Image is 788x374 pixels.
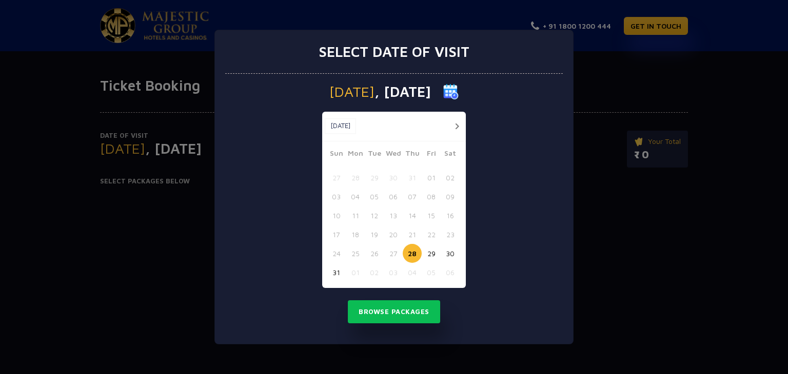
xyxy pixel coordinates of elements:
[422,168,441,187] button: 01
[327,225,346,244] button: 17
[403,168,422,187] button: 31
[346,168,365,187] button: 28
[346,187,365,206] button: 04
[441,148,460,162] span: Sat
[327,187,346,206] button: 03
[365,225,384,244] button: 19
[384,168,403,187] button: 30
[384,187,403,206] button: 06
[346,244,365,263] button: 25
[422,225,441,244] button: 22
[346,206,365,225] button: 11
[403,244,422,263] button: 28
[384,244,403,263] button: 27
[375,85,431,99] span: , [DATE]
[403,148,422,162] span: Thu
[422,263,441,282] button: 05
[384,148,403,162] span: Wed
[327,148,346,162] span: Sun
[403,206,422,225] button: 14
[346,225,365,244] button: 18
[441,168,460,187] button: 02
[365,206,384,225] button: 12
[365,244,384,263] button: 26
[422,244,441,263] button: 29
[403,263,422,282] button: 04
[346,148,365,162] span: Mon
[422,187,441,206] button: 08
[441,225,460,244] button: 23
[329,85,375,99] span: [DATE]
[441,187,460,206] button: 09
[346,263,365,282] button: 01
[384,263,403,282] button: 03
[384,206,403,225] button: 13
[441,206,460,225] button: 16
[403,187,422,206] button: 07
[319,43,469,60] h3: Select date of visit
[327,244,346,263] button: 24
[348,300,440,324] button: Browse Packages
[327,206,346,225] button: 10
[327,263,346,282] button: 31
[365,168,384,187] button: 29
[422,148,441,162] span: Fri
[441,244,460,263] button: 30
[443,84,459,99] img: calender icon
[365,148,384,162] span: Tue
[365,187,384,206] button: 05
[384,225,403,244] button: 20
[365,263,384,282] button: 02
[325,118,356,134] button: [DATE]
[422,206,441,225] button: 15
[327,168,346,187] button: 27
[441,263,460,282] button: 06
[403,225,422,244] button: 21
